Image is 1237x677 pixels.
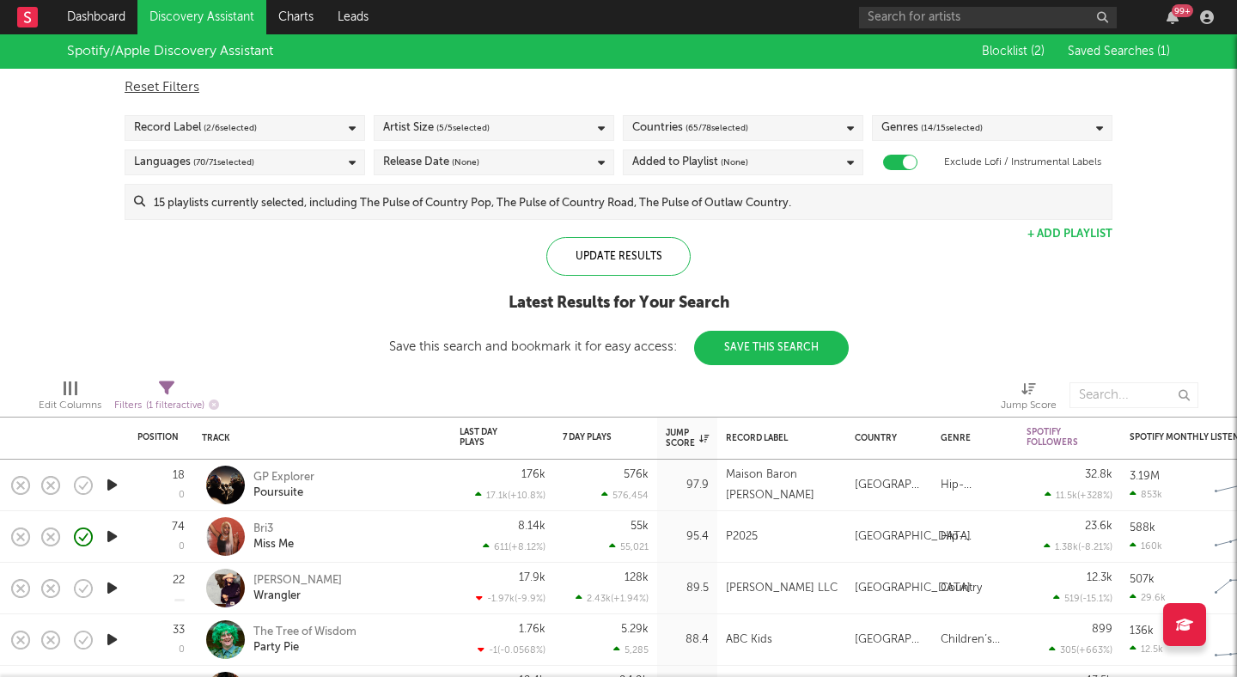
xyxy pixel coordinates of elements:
[39,374,101,424] div: Edit Columns
[1085,521,1112,532] div: 23.6k
[125,77,1112,98] div: Reset Filters
[253,521,294,552] a: Bri3Miss Me
[436,118,490,138] span: ( 5 / 5 selected)
[134,118,257,138] div: Record Label
[1063,45,1170,58] button: Saved Searches (1)
[1001,395,1057,416] div: Jump Score
[1044,541,1112,552] div: 1.38k ( -8.21 % )
[632,118,748,138] div: Countries
[202,433,434,443] div: Track
[389,340,849,353] div: Save this search and bookmark it for easy access:
[1130,625,1154,637] div: 136k
[476,593,545,604] div: -1.97k ( -9.9 % )
[253,640,356,656] div: Party Pie
[855,527,971,547] div: [GEOGRAPHIC_DATA]
[253,537,294,552] div: Miss Me
[1027,229,1112,240] button: + Add Playlist
[621,624,649,635] div: 5.29k
[1027,427,1087,448] div: Spotify Followers
[944,152,1101,173] label: Exclude Lofi / Instrumental Labels
[726,527,758,547] div: P2025
[632,152,748,173] div: Added to Playlist
[383,118,490,138] div: Artist Size
[1130,489,1162,500] div: 853k
[941,527,1009,547] div: Hip-Hop/Rap
[173,625,185,636] div: 33
[576,593,649,604] div: 2.43k ( +1.94 % )
[1049,644,1112,656] div: 305 ( +663 % )
[1157,46,1170,58] span: ( 1 )
[1045,490,1112,501] div: 11.5k ( +328 % )
[519,572,545,583] div: 17.9k
[855,630,923,650] div: [GEOGRAPHIC_DATA]
[726,465,838,506] div: Maison Baron [PERSON_NAME]
[253,521,294,537] div: Bri3
[478,644,545,656] div: -1 ( -0.0568 % )
[941,475,1009,496] div: Hip-Hop/Rap
[726,578,838,599] div: [PERSON_NAME] LLC
[173,470,185,481] div: 18
[625,572,649,583] div: 128k
[855,578,971,599] div: [GEOGRAPHIC_DATA]
[631,521,649,532] div: 55k
[114,374,219,424] div: Filters(1 filter active)
[253,573,342,589] div: [PERSON_NAME]
[546,237,691,276] div: Update Results
[521,469,545,480] div: 176k
[204,118,257,138] span: ( 2 / 6 selected)
[666,630,709,650] div: 88.4
[609,541,649,552] div: 55,021
[624,469,649,480] div: 576k
[253,485,314,501] div: Poursuite
[1087,572,1112,583] div: 12.3k
[941,433,1001,443] div: Genre
[134,152,254,173] div: Languages
[253,470,314,485] div: GP Explorer
[253,573,342,604] a: [PERSON_NAME]Wrangler
[518,521,545,532] div: 8.14k
[179,542,185,552] div: 0
[1130,540,1162,552] div: 160k
[114,395,219,417] div: Filters
[666,527,709,547] div: 95.4
[253,470,314,501] a: GP ExplorerPoursuite
[1001,374,1057,424] div: Jump Score
[1167,10,1179,24] button: 99+
[1069,382,1198,408] input: Search...
[941,578,982,599] div: Country
[253,625,356,656] a: The Tree of WisdomParty Pie
[1031,46,1045,58] span: ( 2 )
[253,625,356,640] div: The Tree of Wisdom
[1130,471,1160,482] div: 3.19M
[193,152,254,173] span: ( 70 / 71 selected)
[666,475,709,496] div: 97.9
[137,432,179,442] div: Position
[1053,593,1112,604] div: 519 ( -15.1 % )
[39,395,101,416] div: Edit Columns
[726,630,772,650] div: ABC Kids
[253,589,342,604] div: Wrangler
[855,433,915,443] div: Country
[941,630,1009,650] div: Children’s Music
[601,490,649,501] div: 576,454
[1130,574,1155,585] div: 507k
[389,293,849,314] div: Latest Results for Your Search
[982,46,1045,58] span: Blocklist
[179,645,185,655] div: 0
[721,152,748,173] span: (None)
[855,475,923,496] div: [GEOGRAPHIC_DATA]
[452,152,479,173] span: (None)
[1130,643,1163,655] div: 12.5k
[179,491,185,500] div: 0
[1130,522,1155,534] div: 588k
[686,118,748,138] span: ( 65 / 78 selected)
[475,490,545,501] div: 17.1k ( +10.8 % )
[483,541,545,552] div: 611 ( +8.12 % )
[519,624,545,635] div: 1.76k
[1085,469,1112,480] div: 32.8k
[173,575,185,586] div: 22
[1092,624,1112,635] div: 899
[726,433,829,443] div: Record Label
[694,331,849,365] button: Save This Search
[145,185,1112,219] input: 15 playlists currently selected, including The Pulse of Country Pop, The Pulse of Country Road, T...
